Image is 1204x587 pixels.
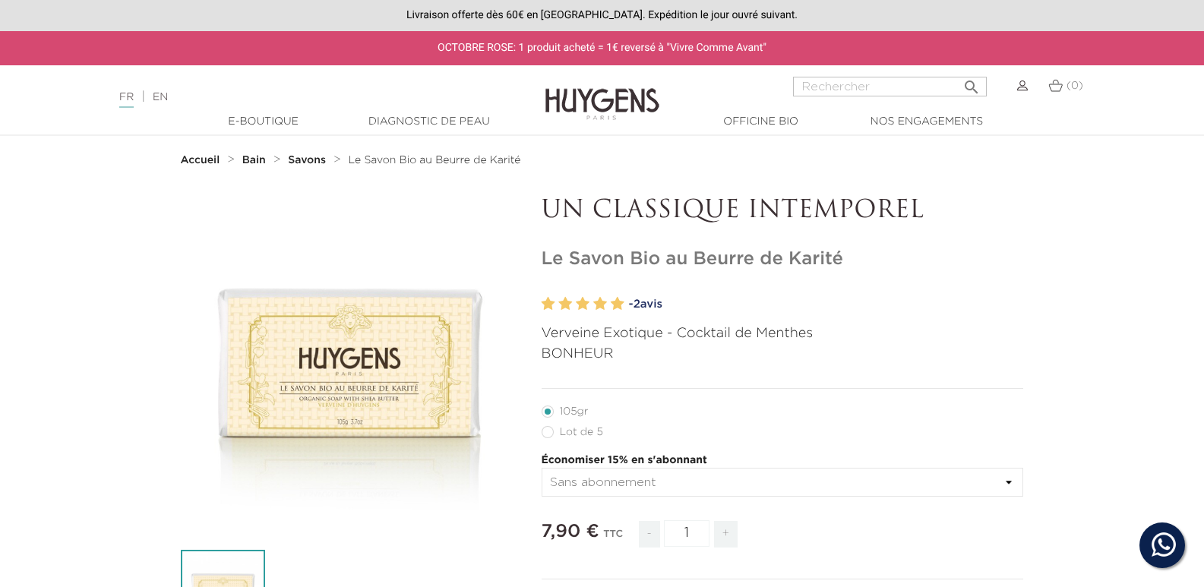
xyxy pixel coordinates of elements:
[558,293,572,315] label: 2
[288,155,326,166] strong: Savons
[242,155,266,166] strong: Bain
[542,522,599,541] span: 7,90 €
[542,248,1024,270] h1: Le Savon Bio au Beurre de Karité
[542,453,1024,469] p: Économiser 15% en s'abonnant
[348,155,520,166] span: Le Savon Bio au Beurre de Karité
[119,92,134,108] a: FR
[576,293,589,315] label: 3
[1067,80,1083,91] span: (0)
[348,154,520,166] a: Le Savon Bio au Beurre de Karité
[542,344,1024,365] p: BONHEUR
[962,74,981,92] i: 
[603,518,623,559] div: TTC
[353,114,505,130] a: Diagnostic de peau
[611,293,624,315] label: 5
[664,520,709,547] input: Quantité
[153,92,168,103] a: EN
[542,426,621,438] label: Lot de 5
[793,77,987,96] input: Rechercher
[288,154,330,166] a: Savons
[542,406,607,418] label: 105gr
[639,521,660,548] span: -
[714,521,738,548] span: +
[958,72,985,93] button: 
[634,298,640,310] span: 2
[593,293,607,315] label: 4
[181,154,223,166] a: Accueil
[542,293,555,315] label: 1
[851,114,1003,130] a: Nos engagements
[181,155,220,166] strong: Accueil
[542,323,1024,344] p: Verveine Exotique - Cocktail de Menthes
[685,114,837,130] a: Officine Bio
[545,64,659,122] img: Huygens
[542,197,1024,226] p: UN CLASSIQUE INTEMPOREL
[188,114,340,130] a: E-Boutique
[629,293,1024,316] a: -2avis
[112,88,490,106] div: |
[242,154,270,166] a: Bain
